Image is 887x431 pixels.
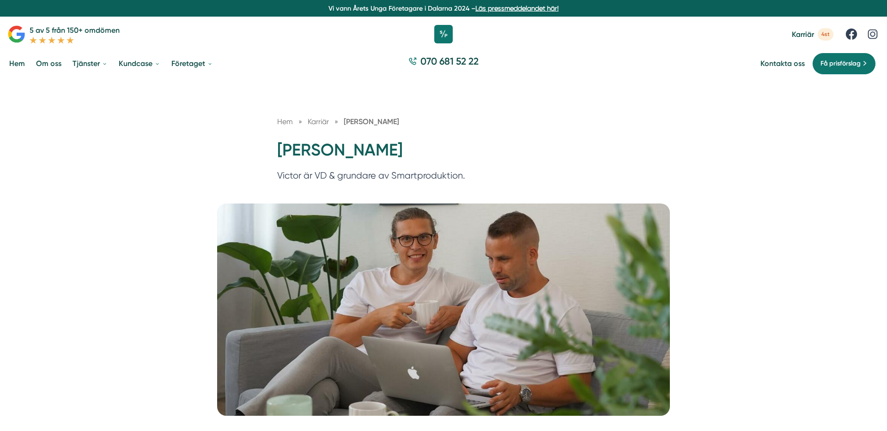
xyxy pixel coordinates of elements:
p: 5 av 5 från 150+ omdömen [30,24,120,36]
a: Hem [277,117,293,126]
a: Hem [7,52,27,75]
span: 070 681 52 22 [420,54,479,68]
span: Få prisförslag [820,59,861,69]
a: Företaget [170,52,215,75]
nav: Breadcrumb [277,116,610,127]
span: Karriär [308,117,329,126]
a: Karriär 4st [792,28,833,41]
span: » [298,116,302,127]
a: Kontakta oss [760,59,805,68]
a: Tjänster [71,52,109,75]
a: Karriär [308,117,331,126]
img: Victor Blomberg [217,204,670,416]
span: » [334,116,338,127]
a: Om oss [34,52,63,75]
span: Karriär [792,30,814,39]
a: Läs pressmeddelandet här! [475,5,559,12]
p: Victor är VD & grundare av Smartproduktion. [277,168,610,187]
a: Kundcase [117,52,162,75]
a: 070 681 52 22 [405,54,482,72]
a: [PERSON_NAME] [344,117,399,126]
a: Få prisförslag [812,53,876,75]
p: Vi vann Årets Unga Företagare i Dalarna 2024 – [4,4,883,13]
h1: [PERSON_NAME] [277,139,610,169]
span: 4st [818,28,833,41]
